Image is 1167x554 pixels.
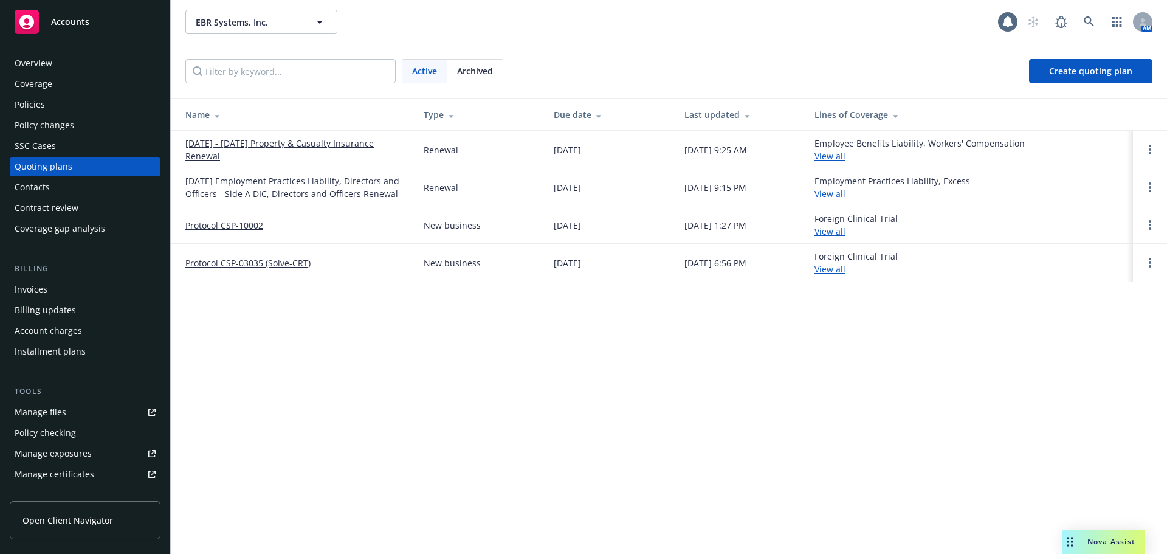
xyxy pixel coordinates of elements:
[10,95,160,114] a: Policies
[814,188,845,199] a: View all
[1143,180,1157,195] a: Open options
[814,137,1025,162] div: Employee Benefits Liability, Workers' Compensation
[15,178,50,197] div: Contacts
[185,137,404,162] a: [DATE] - [DATE] Property & Casualty Insurance Renewal
[1029,59,1152,83] a: Create quoting plan
[15,116,74,135] div: Policy changes
[15,485,76,505] div: Manage claims
[424,108,534,121] div: Type
[10,136,160,156] a: SSC Cases
[15,280,47,299] div: Invoices
[196,16,301,29] span: EBR Systems, Inc.
[185,175,404,200] a: [DATE] Employment Practices Liability, Directors and Officers - Side A DIC, Directors and Officer...
[10,280,160,299] a: Invoices
[424,219,481,232] div: New business
[15,300,76,320] div: Billing updates
[15,342,86,361] div: Installment plans
[554,181,581,194] div: [DATE]
[15,198,78,218] div: Contract review
[814,263,845,275] a: View all
[15,54,52,73] div: Overview
[10,157,160,176] a: Quoting plans
[1021,10,1045,34] a: Start snowing
[15,321,82,341] div: Account charges
[15,95,45,114] div: Policies
[1062,530,1145,554] button: Nova Assist
[185,59,396,83] input: Filter by keyword...
[15,403,66,422] div: Manage files
[10,403,160,422] a: Manage files
[10,263,160,275] div: Billing
[814,108,1123,121] div: Lines of Coverage
[814,212,898,238] div: Foreign Clinical Trial
[1049,10,1073,34] a: Report a Bug
[554,144,581,156] div: [DATE]
[10,465,160,484] a: Manage certificates
[814,150,845,162] a: View all
[185,257,311,269] a: Protocol CSP-03035 (Solve-CRT)
[51,17,89,27] span: Accounts
[10,198,160,218] a: Contract review
[10,444,160,463] a: Manage exposures
[814,250,898,275] div: Foreign Clinical Trial
[1143,218,1157,232] a: Open options
[10,321,160,341] a: Account charges
[10,54,160,73] a: Overview
[1087,536,1135,547] span: Nova Assist
[22,514,113,527] span: Open Client Navigator
[1062,530,1078,554] div: Drag to move
[10,300,160,320] a: Billing updates
[10,178,160,197] a: Contacts
[814,226,845,237] a: View all
[15,136,56,156] div: SSC Cases
[814,175,970,200] div: Employment Practices Liability, Excess
[554,219,581,232] div: [DATE]
[554,108,664,121] div: Due date
[424,144,458,156] div: Renewal
[10,74,160,94] a: Coverage
[10,219,160,238] a: Coverage gap analysis
[684,144,747,156] div: [DATE] 9:25 AM
[684,181,746,194] div: [DATE] 9:15 PM
[10,423,160,443] a: Policy checking
[15,219,105,238] div: Coverage gap analysis
[412,64,437,77] span: Active
[684,257,746,269] div: [DATE] 6:56 PM
[10,485,160,505] a: Manage claims
[1077,10,1101,34] a: Search
[424,257,481,269] div: New business
[185,219,263,232] a: Protocol CSP-10002
[1049,65,1132,77] span: Create quoting plan
[10,342,160,361] a: Installment plans
[457,64,493,77] span: Archived
[10,116,160,135] a: Policy changes
[1143,255,1157,270] a: Open options
[10,5,160,39] a: Accounts
[554,257,581,269] div: [DATE]
[185,10,337,34] button: EBR Systems, Inc.
[15,444,92,463] div: Manage exposures
[10,386,160,398] div: Tools
[424,181,458,194] div: Renewal
[185,108,404,121] div: Name
[684,108,795,121] div: Last updated
[15,423,76,443] div: Policy checking
[15,74,52,94] div: Coverage
[1105,10,1129,34] a: Switch app
[15,157,72,176] div: Quoting plans
[684,219,746,232] div: [DATE] 1:27 PM
[1143,142,1157,157] a: Open options
[15,465,94,484] div: Manage certificates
